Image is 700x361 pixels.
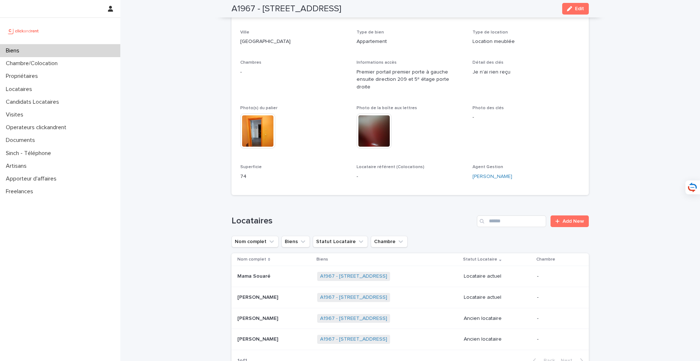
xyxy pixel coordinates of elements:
p: Locataire actuel [464,273,531,279]
span: Photo(s) du palier [240,106,277,110]
p: Biens [316,255,328,263]
p: Ancien locataire [464,336,531,342]
span: Photo des clés [472,106,504,110]
p: Nom complet [237,255,266,263]
span: Ville [240,30,249,35]
p: - [472,114,580,121]
p: Locataires [3,86,38,93]
p: Propriétaires [3,73,44,80]
tr: [PERSON_NAME][PERSON_NAME] A1967 - [STREET_ADDRESS] Locataire actuel- [232,287,589,308]
p: Candidats Locataires [3,99,65,106]
p: Statut Locataire [463,255,497,263]
p: Location meublée [472,38,580,45]
p: [PERSON_NAME] [237,335,280,342]
p: [PERSON_NAME] [237,314,280,322]
button: Biens [281,236,310,247]
p: Artisans [3,163,32,170]
h2: A1967 - [STREET_ADDRESS] [232,4,341,14]
a: [PERSON_NAME] [472,173,512,180]
p: Biens [3,47,25,54]
a: A1967 - [STREET_ADDRESS] [320,273,387,279]
p: Je n'ai rien reçu [472,68,580,76]
p: - [537,273,577,279]
span: Informations accès [357,60,397,65]
p: - [537,316,577,322]
span: Agent Gestion [472,165,503,169]
p: Chambre/Colocation [3,60,63,67]
span: Add New [563,219,584,224]
span: Superficie [240,165,262,169]
img: UCB0brd3T0yccxBKYDjQ [6,24,41,38]
span: Type de location [472,30,508,35]
p: - [537,336,577,342]
p: Mama Souaré [237,272,272,279]
button: Nom complet [232,236,279,247]
tr: [PERSON_NAME][PERSON_NAME] A1967 - [STREET_ADDRESS] Ancien locataire- [232,329,589,350]
p: [GEOGRAPHIC_DATA] [240,38,348,45]
span: Locataire référent (Colocations) [357,165,424,169]
p: Freelances [3,188,39,195]
p: Operateurs clickandrent [3,124,72,131]
span: Photo de la boîte aux lettres [357,106,417,110]
tr: Mama SouaréMama Souaré A1967 - [STREET_ADDRESS] Locataire actuel- [232,266,589,287]
span: Chambres [240,60,261,65]
a: A1967 - [STREET_ADDRESS] [320,336,387,342]
span: Edit [575,6,584,11]
span: Détail des clés [472,60,503,65]
p: Locataire actuel [464,294,531,301]
p: - [240,68,348,76]
p: Apporteur d'affaires [3,175,62,182]
a: Add New [551,215,589,227]
p: Premier portail premier porte à gauche ensuite direction 209 et 5ᵉ étage porte droite [357,68,464,91]
p: Visites [3,111,29,118]
tr: [PERSON_NAME][PERSON_NAME] A1967 - [STREET_ADDRESS] Ancien locataire- [232,308,589,329]
p: Sinch - Téléphone [3,150,57,157]
a: A1967 - [STREET_ADDRESS] [320,316,387,322]
p: 74 [240,173,348,180]
p: [PERSON_NAME] [237,293,280,301]
h1: Locataires [232,216,474,226]
p: Ancien locataire [464,316,531,322]
p: Documents [3,137,41,144]
p: - [537,294,577,301]
p: - [357,173,464,180]
button: Chambre [371,236,408,247]
button: Edit [562,3,589,15]
span: Type de bien [357,30,384,35]
p: Appartement [357,38,464,45]
a: A1967 - [STREET_ADDRESS] [320,294,387,301]
button: Statut Locataire [313,236,368,247]
p: Chambre [536,255,555,263]
input: Search [477,215,546,227]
